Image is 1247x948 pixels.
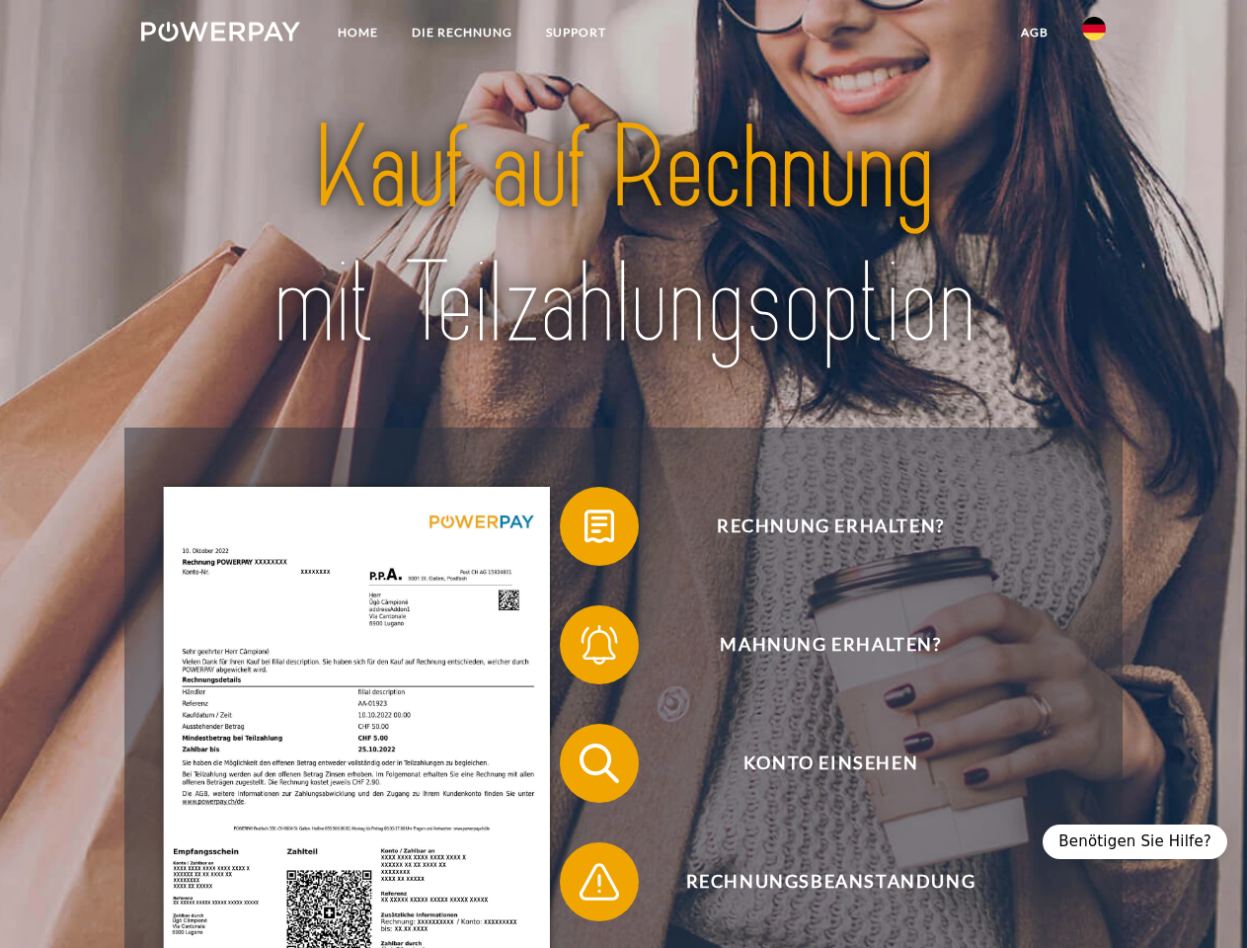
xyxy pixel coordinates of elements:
img: logo-powerpay-white.svg [141,22,300,41]
button: Mahnung erhalten? [560,605,1073,684]
span: Rechnung erhalten? [588,487,1072,566]
img: qb_bell.svg [575,620,624,670]
span: Mahnung erhalten? [588,605,1072,684]
img: de [1082,17,1106,40]
a: DIE RECHNUNG [395,15,529,50]
div: Benötigen Sie Hilfe? [1043,825,1227,859]
img: qb_search.svg [575,739,624,788]
img: qb_bill.svg [575,502,624,551]
button: Konto einsehen [560,724,1073,803]
span: Rechnungsbeanstandung [588,842,1072,921]
a: SUPPORT [529,15,623,50]
a: agb [1004,15,1065,50]
img: title-powerpay_de.svg [189,95,1058,378]
a: Home [321,15,395,50]
span: Konto einsehen [588,724,1072,803]
button: Rechnung erhalten? [560,487,1073,566]
img: qb_warning.svg [575,857,624,907]
button: Rechnungsbeanstandung [560,842,1073,921]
